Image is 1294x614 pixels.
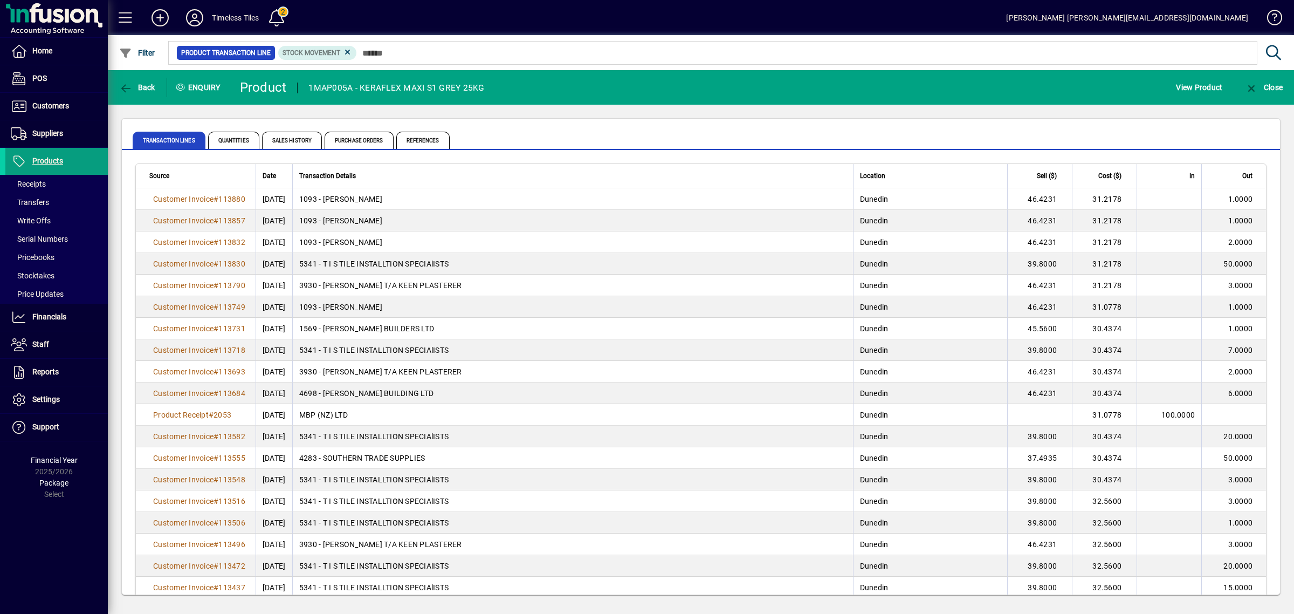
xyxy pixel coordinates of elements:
[1072,361,1137,383] td: 30.4374
[1072,534,1137,555] td: 32.5600
[153,303,214,311] span: Customer Invoice
[218,238,245,247] span: 113832
[256,275,292,296] td: [DATE]
[218,454,245,462] span: 113555
[149,279,249,291] a: Customer Invoice#113790
[149,301,249,313] a: Customer Invoice#113749
[149,215,249,227] a: Customer Invoice#113857
[5,230,108,248] a: Serial Numbers
[11,235,68,243] span: Serial Numbers
[153,238,214,247] span: Customer Invoice
[218,346,245,354] span: 113718
[153,389,214,398] span: Customer Invoice
[32,156,63,165] span: Products
[256,534,292,555] td: [DATE]
[5,193,108,212] a: Transfers
[1072,275,1137,296] td: 31.2178
[860,497,889,506] span: Dunedin
[149,582,249,593] a: Customer Invoice#113437
[5,248,108,267] a: Pricebooks
[860,519,889,527] span: Dunedin
[1072,383,1137,404] td: 30.4374
[214,583,218,592] span: #
[860,281,889,290] span: Dunedin
[1223,583,1252,592] span: 15.0000
[860,411,889,419] span: Dunedin
[208,132,259,149] span: Quantities
[860,195,889,203] span: Dunedin
[240,79,287,96] div: Product
[1007,296,1072,318] td: 46.4231
[149,409,235,421] a: Product Receipt#2053
[1007,339,1072,361] td: 39.8000
[1007,490,1072,512] td: 39.8000
[256,404,292,426] td: [DATE]
[1007,383,1072,404] td: 46.4231
[181,47,271,58] span: Product Transaction Line
[860,260,889,268] span: Dunedin
[1228,216,1253,225] span: 1.0000
[1007,318,1072,339] td: 45.5600
[1228,195,1253,203] span: 1.0000
[1228,540,1253,549] span: 3.0000
[149,560,249,572] a: Customer Invoice#113472
[860,170,1001,182] div: Location
[1072,339,1137,361] td: 30.4374
[153,324,214,333] span: Customer Invoice
[292,231,853,253] td: 1093 - [PERSON_NAME]
[214,260,218,268] span: #
[5,212,108,230] a: Write Offs
[218,367,245,376] span: 113693
[218,497,245,506] span: 113516
[1072,188,1137,210] td: 31.2178
[292,469,853,490] td: 5341 - T I S TILE INSTALLTION SPECIAlISTS
[1072,469,1137,490] td: 30.4374
[860,346,889,354] span: Dunedin
[292,490,853,512] td: 5341 - T I S TILE INSTALLTION SPECIAlISTS
[292,296,853,318] td: 1093 - [PERSON_NAME]
[1007,577,1072,598] td: 39.8000
[308,79,484,97] div: 1MAP005A - KERAFLEX MAXI S1 GREY 25KG
[5,331,108,358] a: Staff
[1223,562,1252,570] span: 20.0000
[218,216,245,225] span: 113857
[149,170,249,182] div: Source
[214,519,218,527] span: #
[133,132,205,149] span: Transaction Lines
[218,540,245,549] span: 113496
[149,538,249,550] a: Customer Invoice#113496
[149,431,249,442] a: Customer Invoice#113582
[1072,555,1137,577] td: 32.5600
[212,9,259,26] div: Timeless Tiles
[1007,275,1072,296] td: 46.4231
[218,475,245,484] span: 113548
[32,74,47,83] span: POS
[256,296,292,318] td: [DATE]
[218,281,245,290] span: 113790
[1072,512,1137,534] td: 32.5600
[11,253,54,262] span: Pricebooks
[860,475,889,484] span: Dunedin
[256,339,292,361] td: [DATE]
[1228,475,1253,484] span: 3.0000
[5,304,108,331] a: Financials
[218,195,245,203] span: 113880
[1173,78,1225,97] button: View Product
[153,562,214,570] span: Customer Invoice
[1242,170,1252,182] span: Out
[5,175,108,193] a: Receipts
[149,474,249,486] a: Customer Invoice#113548
[153,346,214,354] span: Customer Invoice
[1007,253,1072,275] td: 39.8000
[218,583,245,592] span: 113437
[1007,188,1072,210] td: 46.4231
[283,49,340,57] span: Stock movement
[1072,318,1137,339] td: 30.4374
[39,479,68,487] span: Package
[214,216,218,225] span: #
[1007,210,1072,231] td: 46.4231
[153,475,214,484] span: Customer Invoice
[153,195,214,203] span: Customer Invoice
[292,275,853,296] td: 3930 - [PERSON_NAME] T/A KEEN PLASTERER
[256,188,292,210] td: [DATE]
